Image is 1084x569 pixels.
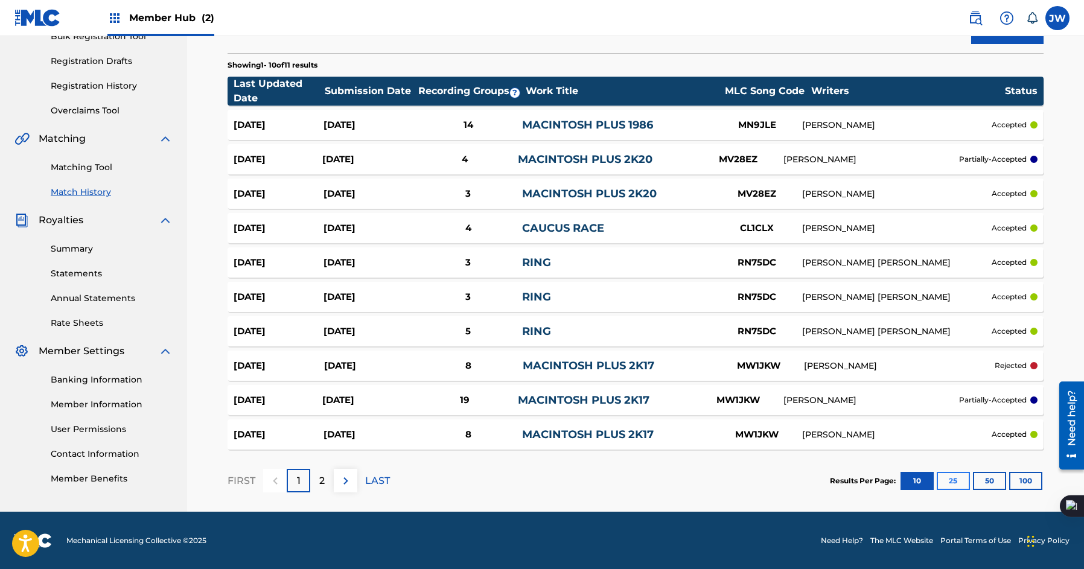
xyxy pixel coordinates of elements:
[870,535,933,546] a: The MLC Website
[51,30,173,43] a: Bulk Registration Tool
[973,472,1006,490] button: 50
[1000,11,1014,25] img: help
[324,221,413,235] div: [DATE]
[712,221,802,235] div: CL1CLX
[719,84,810,98] div: MLC Song Code
[322,153,411,167] div: [DATE]
[365,474,390,488] p: LAST
[297,474,301,488] p: 1
[992,429,1027,440] p: accepted
[940,535,1011,546] a: Portal Terms of Use
[802,222,992,235] div: [PERSON_NAME]
[712,256,802,270] div: RN75DC
[522,256,551,269] a: RING
[234,325,324,339] div: [DATE]
[51,317,173,329] a: Rate Sheets
[959,395,1027,405] p: partially-accepted
[39,132,86,146] span: Matching
[802,256,992,269] div: [PERSON_NAME] [PERSON_NAME]
[234,187,324,201] div: [DATE]
[518,393,649,407] a: MACINTOSH PLUS 2K17
[51,55,173,68] a: Registration Drafts
[158,344,173,358] img: expand
[202,12,214,24] span: (2)
[414,187,522,201] div: 3
[414,290,522,304] div: 3
[158,213,173,227] img: expand
[14,213,29,227] img: Royalties
[51,423,173,436] a: User Permissions
[234,290,324,304] div: [DATE]
[129,11,214,25] span: Member Hub
[414,256,522,270] div: 3
[14,344,29,358] img: Member Settings
[51,398,173,411] a: Member Information
[324,359,415,373] div: [DATE]
[522,428,654,441] a: MACINTOSH PLUS 2K17
[51,374,173,386] a: Banking Information
[811,84,1004,98] div: Writers
[414,428,522,442] div: 8
[802,291,992,304] div: [PERSON_NAME] [PERSON_NAME]
[234,359,324,373] div: [DATE]
[783,394,959,407] div: [PERSON_NAME]
[414,359,523,373] div: 8
[416,84,525,98] div: Recording Groups
[693,153,783,167] div: MV28EZ
[1005,84,1038,98] div: Status
[712,428,802,442] div: MW1JKW
[693,393,783,407] div: MW1JKW
[992,223,1027,234] p: accepted
[1050,377,1084,474] iframe: Resource Center
[522,118,653,132] a: MACINTOSH PLUS 1986
[510,88,520,98] span: ?
[713,359,804,373] div: MW1JKW
[234,393,322,407] div: [DATE]
[339,474,353,488] img: right
[802,428,992,441] div: [PERSON_NAME]
[51,243,173,255] a: Summary
[712,290,802,304] div: RN75DC
[411,393,518,407] div: 19
[802,119,992,132] div: [PERSON_NAME]
[14,9,61,27] img: MLC Logo
[319,474,325,488] p: 2
[1018,535,1070,546] a: Privacy Policy
[804,360,995,372] div: [PERSON_NAME]
[414,221,522,235] div: 4
[158,132,173,146] img: expand
[992,119,1027,130] p: accepted
[51,161,173,174] a: Matching Tool
[522,325,551,338] a: RING
[959,154,1027,165] p: partially-accepted
[830,475,899,486] p: Results Per Page:
[325,84,415,98] div: Submission Date
[1027,523,1035,559] div: Drag
[526,84,719,98] div: Work Title
[712,187,802,201] div: MV28EZ
[995,360,1027,371] p: rejected
[228,60,317,71] p: Showing 1 - 10 of 11 results
[712,118,802,132] div: MN9JLE
[411,153,518,167] div: 4
[523,359,654,372] a: MACINTOSH PLUS 2K17
[51,292,173,305] a: Annual Statements
[821,535,863,546] a: Need Help?
[968,11,983,25] img: search
[107,11,122,25] img: Top Rightsholders
[324,325,413,339] div: [DATE]
[39,344,124,358] span: Member Settings
[937,472,970,490] button: 25
[1026,12,1038,24] div: Notifications
[234,428,324,442] div: [DATE]
[51,186,173,199] a: Match History
[324,187,413,201] div: [DATE]
[802,188,992,200] div: [PERSON_NAME]
[234,153,322,167] div: [DATE]
[995,6,1019,30] div: Help
[522,187,657,200] a: MACINTOSH PLUS 2K20
[51,104,173,117] a: Overclaims Tool
[992,188,1027,199] p: accepted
